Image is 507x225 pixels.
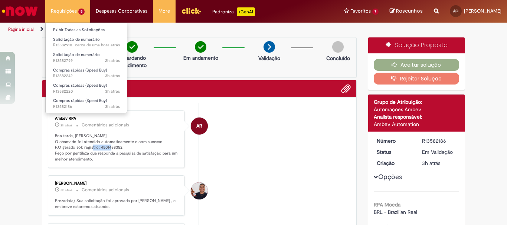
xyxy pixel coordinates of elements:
[371,137,417,145] dt: Número
[82,122,129,128] small: Comentários adicionais
[258,54,280,62] p: Validação
[1,4,39,19] img: ServiceNow
[53,52,100,57] span: Solicitação de numerário
[464,8,501,14] span: [PERSON_NAME]
[55,133,179,162] p: Boa tarde, [PERSON_NAME]! O chamado foi atendido automaticamente e com sucesso. P.O gerado sob re...
[114,54,150,69] p: Aguardando atendimento
[374,98,459,106] div: Grupo de Atribuição:
[191,118,208,135] div: Ambev RPA
[212,7,255,16] div: Padroniza
[183,54,218,62] p: Em andamento
[350,7,371,15] span: Favoritos
[46,66,127,80] a: Aberto R13582242 : Compras rápidas (Speed Buy)
[53,67,107,73] span: Compras rápidas (Speed Buy)
[46,97,127,110] a: Aberto R13582186 : Compras rápidas (Speed Buy)
[332,41,344,53] img: img-circle-grey.png
[105,73,120,79] time: 30/09/2025 15:17:36
[195,41,206,53] img: check-circle-green.png
[105,73,120,79] span: 3h atrás
[374,113,459,120] div: Analista responsável:
[105,58,120,63] time: 30/09/2025 16:26:30
[374,201,400,208] b: RPA Moeda
[105,58,120,63] span: 2h atrás
[105,104,120,109] span: 3h atrás
[82,187,129,193] small: Comentários adicionais
[46,26,127,34] a: Exibir Todas as Solicitações
[53,89,120,95] span: R13582220
[53,37,100,42] span: Solicitação de numerário
[422,160,440,166] time: 30/09/2025 15:08:01
[181,5,201,16] img: click_logo_yellow_360x200.png
[46,51,127,64] a: Aberto R13582799 : Solicitação de numerário
[126,41,138,53] img: check-circle-green.png
[372,9,379,15] span: 7
[105,104,120,109] time: 30/09/2025 15:08:02
[374,106,459,113] div: Automações Ambev
[396,7,423,14] span: Rascunhos
[374,59,459,71] button: Aceitar solução
[6,23,333,36] ul: Trilhas de página
[96,7,147,15] span: Despesas Corporativas
[60,188,72,192] span: 3h atrás
[53,83,107,88] span: Compras rápidas (Speed Buy)
[53,42,120,48] span: R13582910
[422,159,457,167] div: 30/09/2025 15:08:01
[60,188,72,192] time: 30/09/2025 15:08:23
[371,148,417,156] dt: Status
[45,22,127,113] ul: Requisições
[53,58,120,64] span: R13582799
[53,98,107,103] span: Compras rápidas (Speed Buy)
[8,26,34,32] a: Página inicial
[55,198,179,209] p: Prezado(a), Sua solicitação foi aprovada por [PERSON_NAME] , e em breve estaremos atuando.
[53,73,120,79] span: R13582242
[422,148,457,156] div: Em Validação
[51,7,77,15] span: Requisições
[60,123,72,128] time: 30/09/2025 16:21:10
[326,54,350,62] p: Concluído
[374,73,459,85] button: Rejeitar Solução
[75,42,120,48] time: 30/09/2025 16:40:13
[46,36,127,49] a: Aberto R13582910 : Solicitação de numerário
[78,9,85,15] span: 5
[368,37,465,53] div: Solução Proposta
[371,159,417,167] dt: Criação
[60,123,72,128] span: 2h atrás
[422,160,440,166] span: 3h atrás
[53,104,120,110] span: R13582186
[191,182,208,199] div: Gabriel Vinicius Urias Santos
[422,137,457,145] div: R13582186
[196,117,202,135] span: AR
[341,84,351,93] button: Adicionar anexos
[46,82,127,95] a: Aberto R13582220 : Compras rápidas (Speed Buy)
[55,116,179,121] div: Ambev RPA
[390,8,423,15] a: Rascunhos
[374,209,417,215] span: BRL - Brazilian Real
[264,41,275,53] img: arrow-next.png
[105,89,120,94] span: 3h atrás
[237,7,255,16] p: +GenAi
[105,89,120,94] time: 30/09/2025 15:13:21
[158,7,170,15] span: More
[55,181,179,186] div: [PERSON_NAME]
[374,120,459,128] div: Ambev Automation
[453,9,458,13] span: AO
[75,42,120,48] span: cerca de uma hora atrás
